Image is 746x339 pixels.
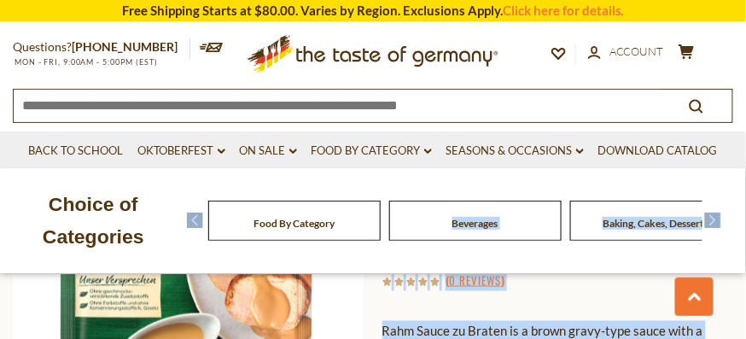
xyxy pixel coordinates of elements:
a: Oktoberfest [137,142,225,161]
a: Food By Category [254,217,335,230]
a: Seasons & Occasions [446,142,584,161]
span: MON - FRI, 9:00AM - 5:00PM (EST) [13,57,158,67]
a: On Sale [240,142,297,161]
span: Account [609,44,664,58]
a: Food By Category [312,142,432,161]
p: Questions? [13,37,190,58]
img: previous arrow [187,213,203,228]
a: Click here for details. [503,3,624,18]
a: Back to School [28,142,123,161]
a: Beverages [452,217,498,230]
a: 0 Reviews [449,272,501,290]
a: Download Catalog [598,142,718,161]
a: Account [588,43,664,61]
img: next arrow [705,213,721,228]
a: [PHONE_NUMBER] [72,39,178,54]
span: ( ) [446,272,504,289]
a: Baking, Cakes, Desserts [603,217,709,230]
